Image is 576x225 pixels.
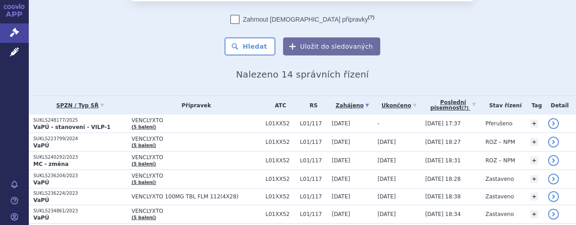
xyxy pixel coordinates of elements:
span: L01/117 [300,120,328,127]
a: (5 balení) [131,215,156,220]
span: [DATE] [332,157,350,164]
strong: VaPÚ [33,215,49,221]
a: + [530,119,538,128]
p: SUKLS234861/2023 [33,208,127,214]
span: VENCLYXTO [131,117,261,124]
span: [DATE] [378,139,396,145]
span: L01XX52 [265,176,296,182]
span: [DATE] 18:28 [425,176,461,182]
a: (5 balení) [131,161,156,166]
a: Poslednípísemnost(?) [425,96,481,115]
button: Hledat [225,37,275,55]
a: detail [548,209,559,220]
a: + [530,138,538,146]
strong: VaPÚ [33,197,49,203]
a: (5 balení) [131,180,156,185]
span: L01XX52 [265,157,296,164]
span: Zastaveno [486,193,514,200]
span: L01/117 [300,193,328,200]
span: L01XX52 [265,211,296,217]
strong: VaPÚ [33,179,49,186]
th: Detail [544,96,576,115]
span: Přerušeno [486,120,513,127]
abbr: (?) [368,14,374,20]
p: SUKLS223799/2024 [33,136,127,142]
p: SUKLS236224/2023 [33,190,127,197]
span: [DATE] [378,193,396,200]
abbr: (?) [462,106,468,111]
span: VENCLYXTO [131,154,261,161]
a: (5 balení) [131,124,156,129]
span: [DATE] [332,211,350,217]
a: detail [548,118,559,129]
span: L01XX52 [265,193,296,200]
span: - [378,120,379,127]
a: detail [548,137,559,147]
a: SPZN / Typ SŘ [33,99,127,112]
a: detail [548,191,559,202]
a: Zahájeno [332,99,373,112]
span: L01/117 [300,211,328,217]
strong: VaPÚ - stanovení - VILP-1 [33,124,111,130]
span: VENCLYXTO 100MG TBL FLM 112(4X28) [131,193,261,200]
span: [DATE] [332,176,350,182]
span: [DATE] [332,193,350,200]
span: L01/117 [300,139,328,145]
span: Zastaveno [486,211,514,217]
span: [DATE] 18:27 [425,139,461,145]
span: VENCLYXTO [131,173,261,179]
th: Stav řízení [481,96,526,115]
span: [DATE] [378,176,396,182]
th: ATC [261,96,296,115]
th: Tag [526,96,544,115]
span: [DATE] 18:34 [425,211,461,217]
a: detail [548,174,559,184]
span: [DATE] [378,157,396,164]
button: Uložit do sledovaných [283,37,380,55]
span: L01/117 [300,157,328,164]
a: detail [548,155,559,166]
th: Přípravek [127,96,261,115]
span: [DATE] 18:31 [425,157,461,164]
span: [DATE] 17:37 [425,120,461,127]
a: Ukončeno [378,99,421,112]
span: [DATE] [332,139,350,145]
a: (5 balení) [131,143,156,148]
span: [DATE] 18:38 [425,193,461,200]
span: [DATE] [378,211,396,217]
a: + [530,210,538,218]
strong: MC - změna [33,161,68,167]
p: SUKLS248177/2025 [33,117,127,124]
span: [DATE] [332,120,350,127]
span: VENCLYXTO [131,136,261,142]
span: L01XX52 [265,120,296,127]
span: Nalezeno 14 správních řízení [236,69,369,80]
span: ROZ – NPM [486,157,515,164]
label: Zahrnout [DEMOGRAPHIC_DATA] přípravky [230,15,374,24]
th: RS [296,96,328,115]
p: SUKLS240292/2023 [33,154,127,161]
span: Zastaveno [486,176,514,182]
span: ROZ – NPM [486,139,515,145]
span: L01/117 [300,176,328,182]
a: + [530,193,538,201]
span: L01XX52 [265,139,296,145]
span: VENCLYXTO [131,208,261,214]
a: + [530,175,538,183]
p: SUKLS236204/2023 [33,173,127,179]
strong: VaPÚ [33,142,49,149]
a: + [530,156,538,165]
